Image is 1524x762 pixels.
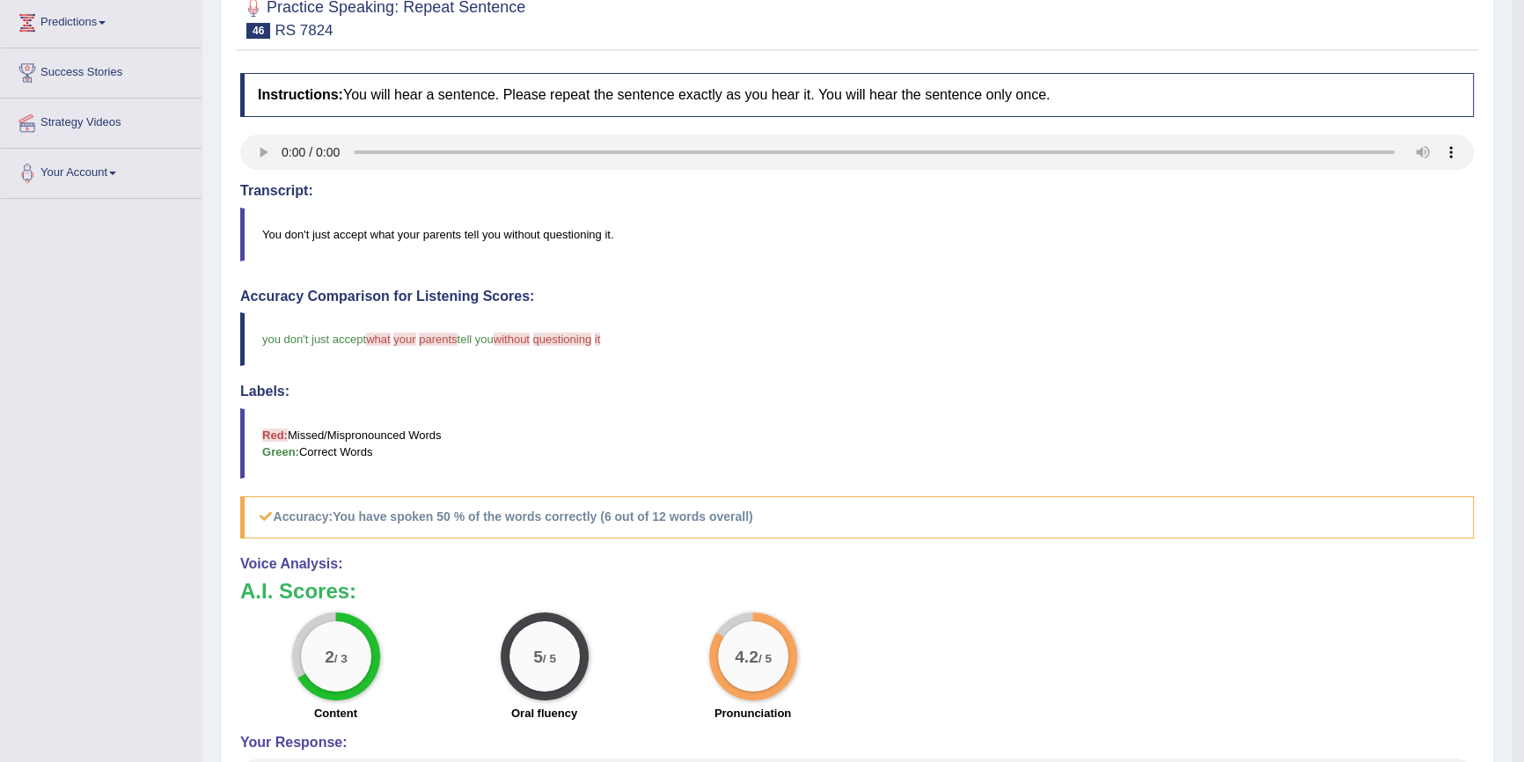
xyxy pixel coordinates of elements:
b: A.I. Scores: [240,579,356,603]
label: Oral fluency [511,705,577,722]
b: Instructions: [258,87,343,102]
h4: Accuracy Comparison for Listening Scores: [240,289,1474,304]
span: questioning [533,333,592,346]
b: You have spoken 50 % of the words correctly (6 out of 12 words overall) [333,509,752,524]
h4: Your Response: [240,735,1474,751]
span: it [595,333,601,346]
b: Red: [262,429,288,442]
span: what [366,333,390,346]
h4: You will hear a sentence. Please repeat the sentence exactly as you hear it. You will hear the se... [240,73,1474,117]
big: 5 [533,646,543,665]
a: Your Account [1,149,201,193]
span: you don't just accept [262,333,366,346]
label: Content [314,705,357,722]
small: / 3 [333,651,347,664]
small: RS 7824 [275,22,333,39]
b: Green: [262,445,299,458]
blockquote: You don't just accept what your parents tell you without questioning it. [240,208,1474,261]
blockquote: Missed/Mispronounced Words Correct Words [240,408,1474,479]
span: without [494,333,530,346]
h5: Accuracy: [240,496,1474,538]
small: / 5 [542,651,555,664]
a: Strategy Videos [1,99,201,143]
label: Pronunciation [714,705,791,722]
h4: Labels: [240,384,1474,399]
h4: Transcript: [240,183,1474,199]
span: tell you [458,333,494,346]
big: 4.2 [735,646,758,665]
h4: Voice Analysis: [240,556,1474,572]
span: 46 [246,23,270,39]
span: your [393,333,415,346]
span: parents [419,333,457,346]
small: / 5 [758,651,771,664]
big: 2 [325,646,334,665]
a: Success Stories [1,48,201,92]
